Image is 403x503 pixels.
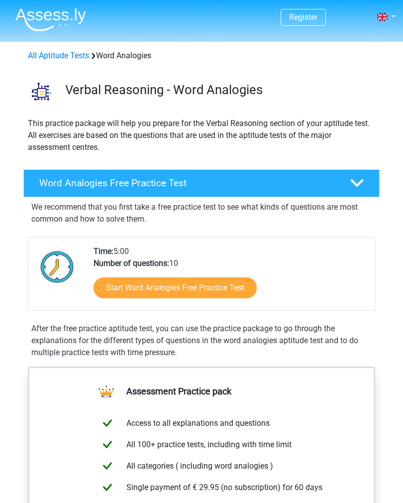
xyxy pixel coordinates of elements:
[24,50,379,62] div: Word Analogies
[39,177,335,189] h4: Word Analogies Free Practice Test
[94,247,113,256] b: Time:
[94,258,169,268] b: Number of questions:
[86,246,375,310] div: 5:00 10
[31,201,372,225] p: We recommend that you first take a free practice test to see what kinds of questions are most com...
[28,51,89,60] a: All Aptitude Tests
[15,8,86,31] img: Assessly
[27,323,376,359] div: After the free practice aptitude test, you can use the practice package to go through the explana...
[65,82,372,98] h3: Verbal Reasoning - Word Analogies
[36,246,79,288] img: Clock
[24,74,59,109] img: word analogies
[94,277,257,298] a: Start Word Analogies Free Practice Test
[289,12,317,22] a: Register
[28,118,375,153] p: This practice package will help you prepare for the Verbal Reasoning section of your aptitude tes...
[19,169,384,197] a: Word Analogies Free Practice Test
